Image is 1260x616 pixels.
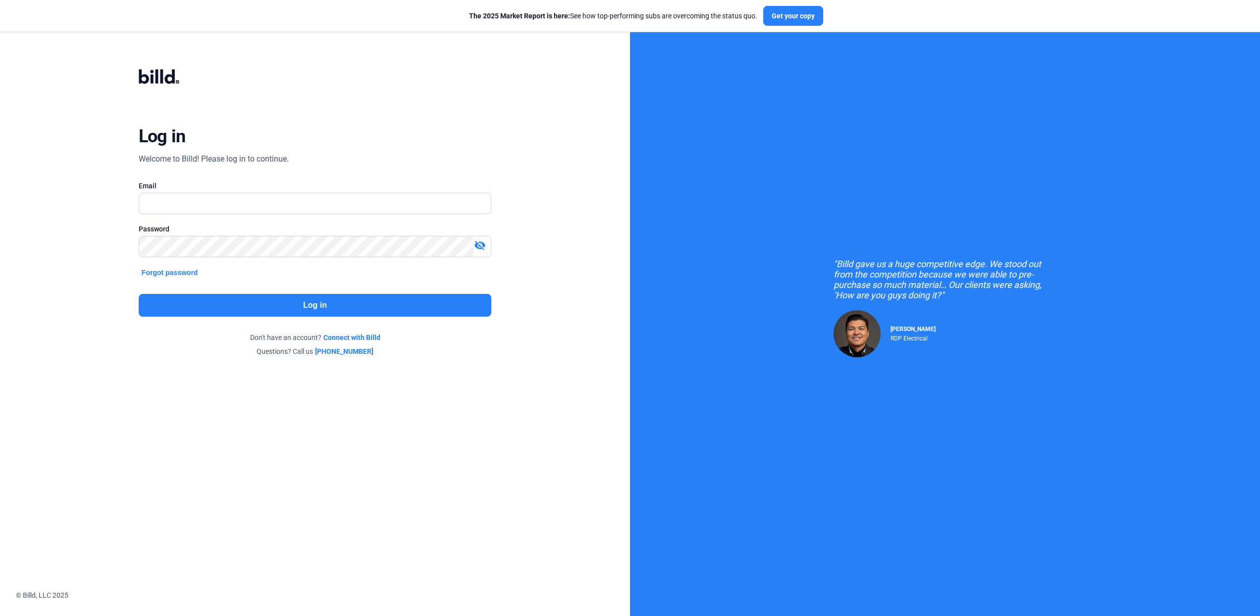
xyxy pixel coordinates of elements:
[315,346,373,356] a: [PHONE_NUMBER]
[139,125,186,147] div: Log in
[763,6,823,26] button: Get your copy
[139,181,491,191] div: Email
[891,333,936,342] div: RDP Electrical
[139,267,201,278] button: Forgot password
[139,294,491,317] button: Log in
[834,310,881,357] img: Raul Pacheco
[139,333,491,342] div: Don't have an account?
[891,326,936,333] span: [PERSON_NAME]
[139,346,491,356] div: Questions? Call us
[469,11,757,21] div: See how top-performing subs are overcoming the status quo.
[323,333,380,342] a: Connect with Billd
[139,224,491,234] div: Password
[469,12,570,20] span: The 2025 Market Report is here:
[474,239,486,251] mat-icon: visibility_off
[139,153,289,165] div: Welcome to Billd! Please log in to continue.
[834,259,1056,300] div: "Billd gave us a huge competitive edge. We stood out from the competition because we were able to...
